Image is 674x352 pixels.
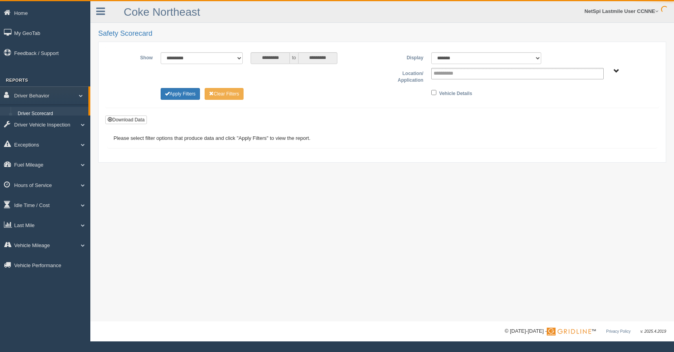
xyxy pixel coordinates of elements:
[641,329,666,334] span: v. 2025.4.2019
[505,327,666,335] div: © [DATE]-[DATE] - ™
[606,329,630,334] a: Privacy Policy
[14,107,88,121] a: Driver Scorecard
[439,88,472,97] label: Vehicle Details
[290,52,298,64] span: to
[98,30,666,38] h2: Safety Scorecard
[124,6,200,18] a: Coke Northeast
[105,115,147,124] button: Download Data
[382,52,427,62] label: Display
[205,88,244,100] button: Change Filter Options
[114,135,310,141] span: Please select filter options that produce data and click "Apply Filters" to view the report.
[547,328,591,335] img: Gridline
[161,88,200,100] button: Change Filter Options
[112,52,157,62] label: Show
[382,68,427,84] label: Location/ Application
